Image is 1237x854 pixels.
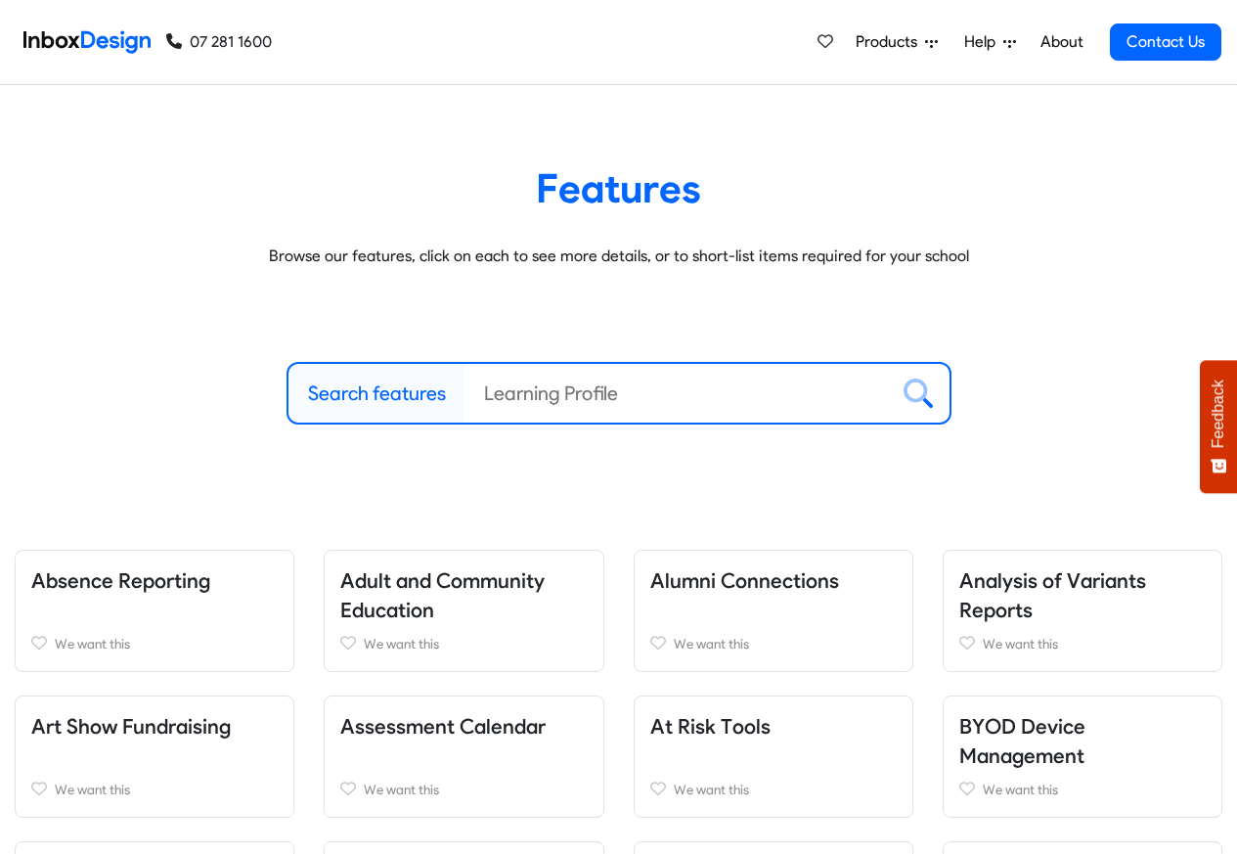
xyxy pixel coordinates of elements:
[31,778,278,801] a: We want this
[340,568,545,622] a: Adult and Community Education
[959,778,1206,801] a: We want this
[674,782,749,797] span: We want this
[959,632,1206,655] a: We want this
[1210,380,1227,448] span: Feedback
[340,778,587,801] a: We want this
[308,379,446,408] label: Search features
[340,632,587,655] a: We want this
[848,22,946,62] a: Products
[1035,22,1088,62] a: About
[928,550,1237,672] div: Analysis of Variants Reports
[31,632,278,655] a: We want this
[959,714,1085,768] a: BYOD Device Management
[31,714,231,739] a: Art Show Fundraising
[364,782,439,797] span: We want this
[166,30,272,54] a: 07 281 1600
[650,632,897,655] a: We want this
[959,568,1146,622] a: Analysis of Variants Reports
[364,636,439,652] span: We want this
[29,245,1208,268] p: Browse our features, click on each to see more details, or to short-list items required for your ...
[31,568,210,593] a: Absence Reporting
[309,550,618,672] div: Adult and Community Education
[964,30,1003,54] span: Help
[650,778,897,801] a: We want this
[1110,23,1221,61] a: Contact Us
[55,636,130,652] span: We want this
[650,568,839,593] a: Alumni Connections
[983,636,1058,652] span: We want this
[674,636,749,652] span: We want this
[619,550,928,672] div: Alumni Connections
[29,163,1208,213] heading: Features
[464,364,888,423] input: Learning Profile
[650,714,771,739] a: At Risk Tools
[956,22,1024,62] a: Help
[983,782,1058,797] span: We want this
[309,696,618,818] div: Assessment Calendar
[55,782,130,797] span: We want this
[856,30,925,54] span: Products
[1200,360,1237,493] button: Feedback - Show survey
[619,696,928,818] div: At Risk Tools
[340,714,546,739] a: Assessment Calendar
[928,696,1237,818] div: BYOD Device Management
